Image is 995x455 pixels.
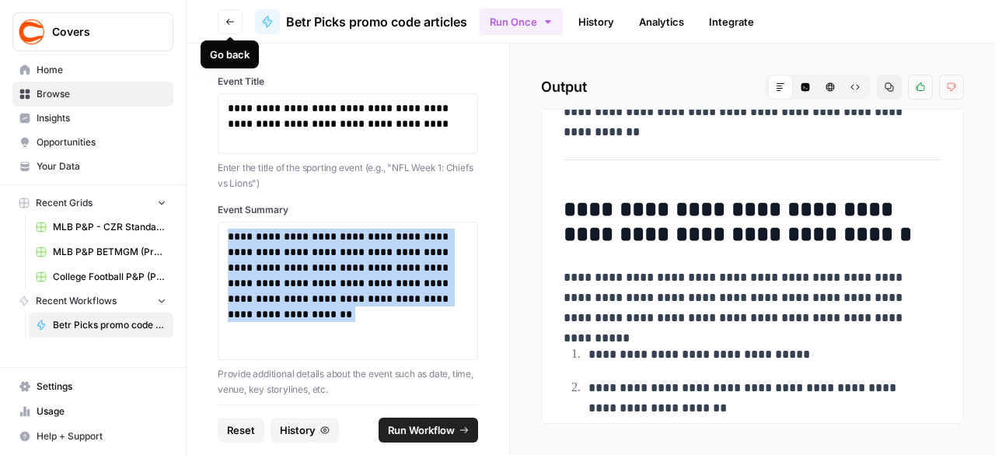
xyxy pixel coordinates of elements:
label: Event Title [218,75,478,89]
span: Home [37,63,166,77]
a: MLB P&P - CZR Standard (Production) Grid [29,215,173,240]
a: Analytics [630,9,693,34]
div: Go back [210,47,250,62]
span: Run Workflow [388,422,455,438]
button: Run Once [480,9,563,35]
button: Recent Workflows [12,289,173,313]
a: Opportunities [12,130,173,155]
button: Help + Support [12,424,173,449]
span: Browse [37,87,166,101]
a: Insights [12,106,173,131]
span: Insights [37,111,166,125]
img: Covers Logo [18,18,46,46]
a: History [569,9,623,34]
a: Betr Picks promo code articles [255,9,467,34]
span: MLB P&P BETMGM (Production) Grid (1) [53,245,166,259]
a: Betr Picks promo code articles [29,313,173,338]
span: Usage [37,404,166,418]
h2: Output [541,75,964,100]
a: MLB P&P BETMGM (Production) Grid (1) [29,240,173,264]
a: Usage [12,399,173,424]
a: Settings [12,374,173,399]
span: College Football P&P (Production) Grid (1) [53,270,166,284]
span: Recent Workflows [36,294,117,308]
span: Betr Picks promo code articles [286,12,467,31]
span: Opportunities [37,135,166,149]
a: Your Data [12,154,173,179]
button: History [271,418,339,443]
a: Integrate [700,9,763,34]
a: Browse [12,82,173,107]
p: Provide additional details about the event such as date, time, venue, key storylines, etc. [218,366,478,397]
label: Event Summary [218,203,478,217]
button: Recent Grids [12,191,173,215]
span: Your Data [37,159,166,173]
span: Recent Grids [36,196,93,210]
span: MLB P&P - CZR Standard (Production) Grid [53,220,166,234]
p: Enter the title of the sporting event (e.g., "NFL Week 1: Chiefs vs Lions") [218,160,478,191]
button: Workspace: Covers [12,12,173,51]
a: College Football P&P (Production) Grid (1) [29,264,173,289]
span: Betr Picks promo code articles [53,318,166,332]
a: Home [12,58,173,82]
span: Covers [52,24,146,40]
button: Run Workflow [379,418,478,443]
span: History [280,422,316,438]
span: Settings [37,380,166,394]
span: Help + Support [37,429,166,443]
button: Reset [218,418,264,443]
span: Reset [227,422,255,438]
